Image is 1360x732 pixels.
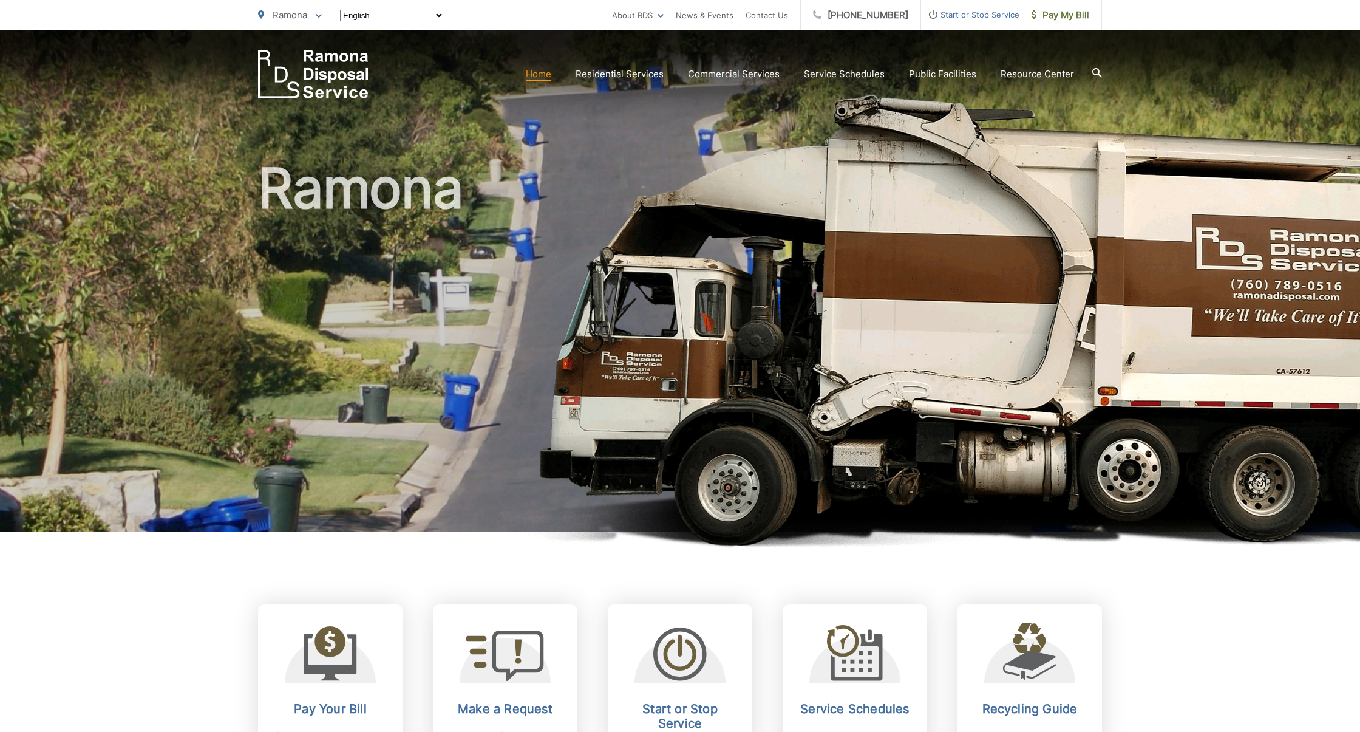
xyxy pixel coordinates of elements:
[258,50,369,98] a: EDCD logo. Return to the homepage.
[526,67,551,81] a: Home
[676,8,733,22] a: News & Events
[688,67,780,81] a: Commercial Services
[909,67,976,81] a: Public Facilities
[576,67,664,81] a: Residential Services
[340,10,444,21] select: Select a language
[1001,67,1074,81] a: Resource Center
[258,158,1102,542] h1: Ramona
[445,702,565,716] h2: Make a Request
[1032,8,1089,22] span: Pay My Bill
[804,67,885,81] a: Service Schedules
[970,702,1090,716] h2: Recycling Guide
[270,702,390,716] h2: Pay Your Bill
[620,702,740,731] h2: Start or Stop Service
[746,8,788,22] a: Contact Us
[273,9,307,21] span: Ramona
[795,702,915,716] h2: Service Schedules
[612,8,664,22] a: About RDS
